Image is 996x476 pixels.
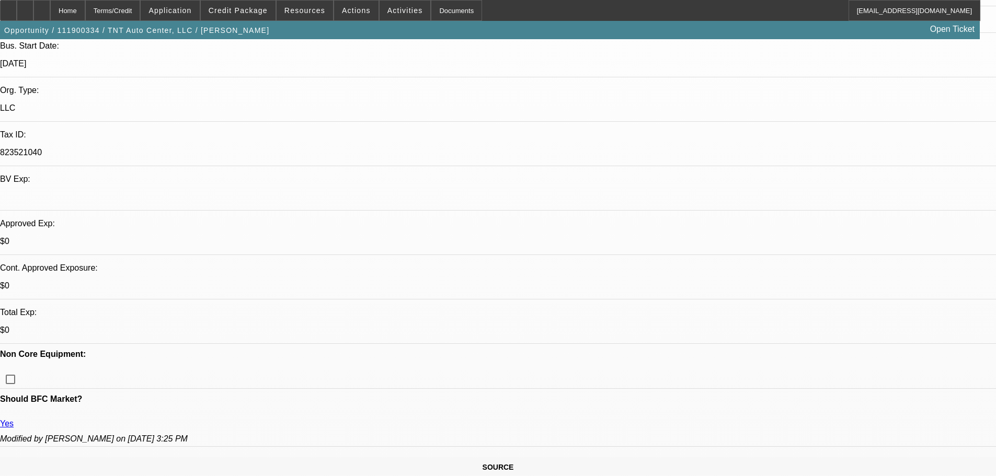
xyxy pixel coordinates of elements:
span: Application [148,6,191,15]
span: Actions [342,6,371,15]
span: SOURCE [483,463,514,471]
a: Open Ticket [926,20,979,38]
button: Actions [334,1,379,20]
button: Credit Package [201,1,276,20]
span: Activities [387,6,423,15]
span: Credit Package [209,6,268,15]
button: Activities [380,1,431,20]
button: Resources [277,1,333,20]
span: Resources [284,6,325,15]
button: Application [141,1,199,20]
span: Opportunity / 111900334 / TNT Auto Center, LLC / [PERSON_NAME] [4,26,269,34]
